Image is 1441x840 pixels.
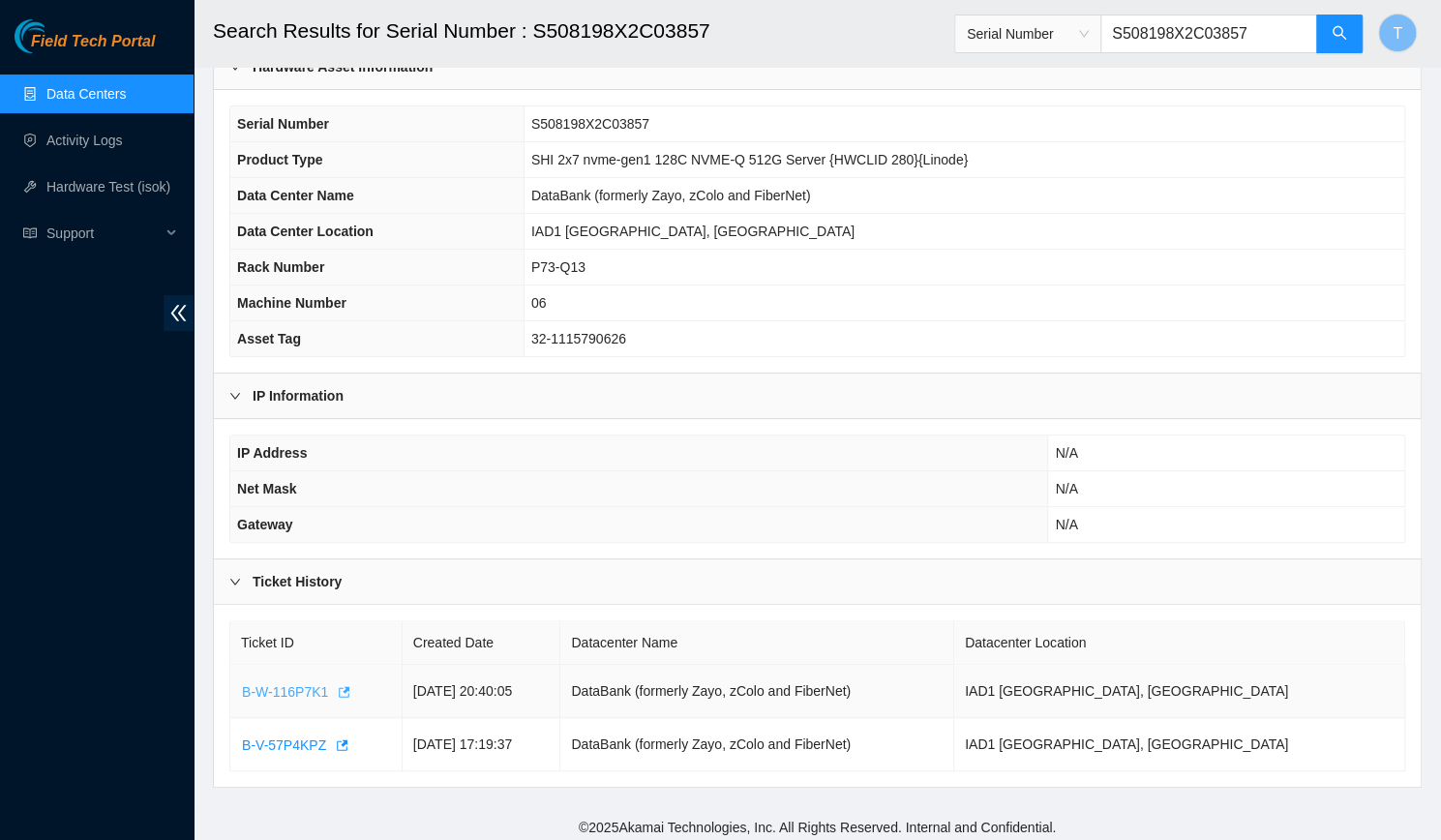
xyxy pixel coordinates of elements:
[403,718,561,771] td: [DATE] 17:19:37
[954,665,1405,718] td: IAD1 [GEOGRAPHIC_DATA], [GEOGRAPHIC_DATA]
[237,152,322,167] span: Product Type
[15,19,98,53] img: Akamai Technologies
[1332,25,1347,44] span: search
[531,224,855,239] span: IAD1 [GEOGRAPHIC_DATA], [GEOGRAPHIC_DATA]
[253,571,342,592] b: Ticket History
[237,116,329,132] span: Serial Number
[1055,481,1077,496] span: N/A
[229,576,241,587] span: right
[214,45,1421,89] div: Hardware Asset Information
[237,259,324,275] span: Rack Number
[31,33,155,51] span: Field Tech Portal
[164,295,194,331] span: double-left
[954,621,1405,665] th: Datacenter Location
[531,331,626,346] span: 32-1115790626
[229,61,241,73] span: right
[230,621,403,665] th: Ticket ID
[531,295,547,311] span: 06
[1100,15,1317,53] input: Enter text here...
[237,481,296,496] span: Net Mask
[560,665,954,718] td: DataBank (formerly Zayo, zColo and FiberNet)
[214,374,1421,418] div: IP Information
[1316,15,1363,53] button: search
[242,735,326,756] span: B-V-57P4KPZ
[531,188,811,203] span: DataBank (formerly Zayo, zColo and FiberNet)
[403,621,561,665] th: Created Date
[1393,21,1402,45] span: T
[560,718,954,771] td: DataBank (formerly Zayo, zColo and FiberNet)
[954,718,1405,771] td: IAD1 [GEOGRAPHIC_DATA], [GEOGRAPHIC_DATA]
[237,224,374,239] span: Data Center Location
[531,116,649,132] span: S508198X2C03857
[241,683,350,699] a: B-W-116P7K1
[237,445,307,461] span: IP Address
[46,214,161,253] span: Support
[23,226,37,240] span: read
[1378,14,1417,52] button: T
[241,730,348,761] button: B-V-57P4KPZ
[253,56,433,77] b: Hardware Asset Information
[229,390,241,402] span: right
[403,665,561,718] td: [DATE] 20:40:05
[241,676,350,707] button: B-W-116P7K1
[237,188,354,203] span: Data Center Name
[967,19,1089,48] span: Serial Number
[214,559,1421,604] div: Ticket History
[237,517,293,532] span: Gateway
[237,331,301,346] span: Asset Tag
[241,736,348,752] a: B-V-57P4KPZ
[46,179,170,195] a: Hardware Test (isok)
[531,152,968,167] span: SHI 2x7 nvme-gen1 128C NVME-Q 512G Server {HWCLID 280}{Linode}
[531,259,585,275] span: P73-Q13
[15,35,155,60] a: Akamai TechnologiesField Tech Portal
[1055,517,1077,532] span: N/A
[1055,445,1077,461] span: N/A
[253,385,344,406] b: IP Information
[237,295,346,311] span: Machine Number
[46,133,123,148] a: Activity Logs
[46,86,126,102] a: Data Centers
[242,681,328,703] span: B-W-116P7K1
[560,621,954,665] th: Datacenter Name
